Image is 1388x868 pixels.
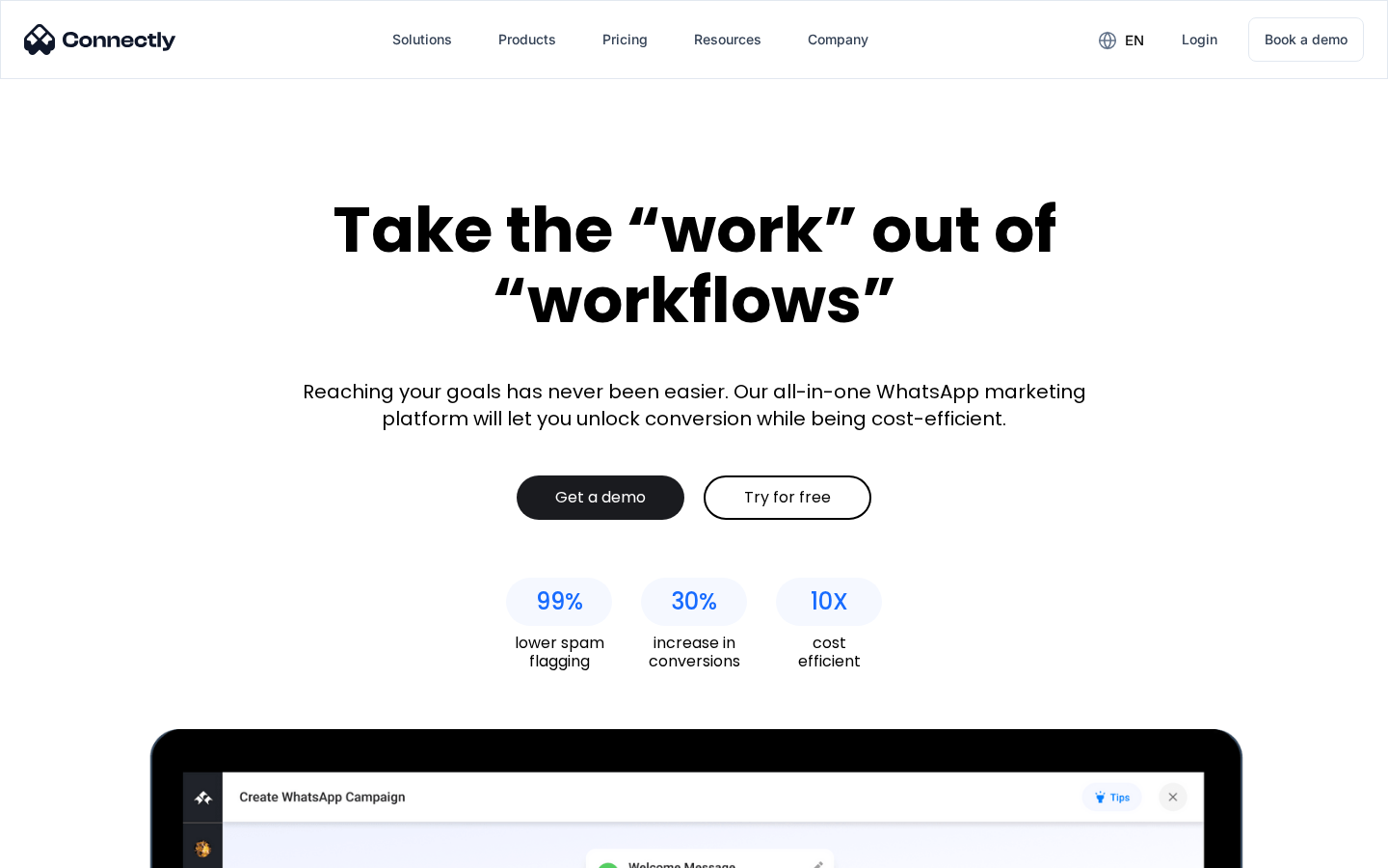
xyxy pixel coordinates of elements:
[1083,25,1159,54] div: en
[24,24,176,55] img: Connectly Logo
[377,16,467,63] div: Solutions
[792,16,884,63] div: Company
[679,16,777,63] div: Resources
[671,588,717,615] div: 30%
[602,26,648,53] div: Pricing
[506,634,612,670] div: lower spam flagging
[1182,26,1217,53] div: Login
[1125,27,1144,54] div: en
[1248,17,1364,62] a: Book a demo
[517,475,684,520] a: Get a demo
[260,195,1128,335] div: Take the “work” out of “workflows”
[811,588,848,615] div: 10X
[555,488,646,507] div: Get a demo
[1166,16,1233,63] a: Login
[39,834,116,861] ul: Language list
[776,634,882,670] div: cost efficient
[704,475,871,520] a: Try for free
[536,588,583,615] div: 99%
[744,488,831,507] div: Try for free
[694,26,761,53] div: Resources
[19,834,116,861] aside: Language selected: English
[808,26,868,53] div: Company
[498,26,556,53] div: Products
[641,634,747,670] div: increase in conversions
[392,26,452,53] div: Solutions
[483,16,572,63] div: Products
[289,378,1099,432] div: Reaching your goals has never been easier. Our all-in-one WhatsApp marketing platform will let yo...
[587,16,663,63] a: Pricing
